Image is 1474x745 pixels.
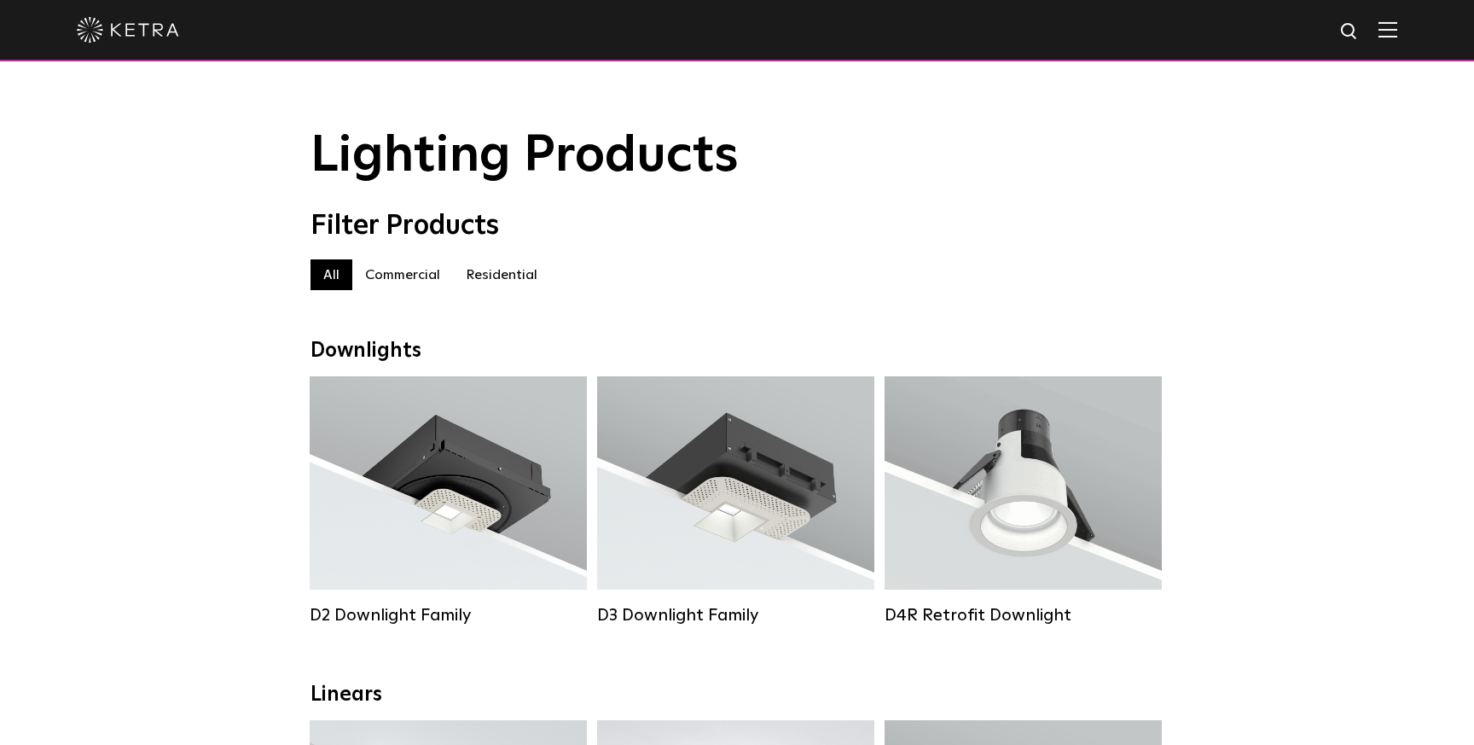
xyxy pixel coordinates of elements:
[885,376,1162,626] a: D4R Retrofit Downlight Lumen Output:800Colors:White / BlackBeam Angles:15° / 25° / 40° / 60°Watta...
[310,131,739,182] span: Lighting Products
[1339,21,1361,43] img: search icon
[310,683,1164,707] div: Linears
[597,605,874,626] div: D3 Downlight Family
[310,210,1164,242] div: Filter Products
[310,376,587,626] a: D2 Downlight Family Lumen Output:1200Colors:White / Black / Gloss Black / Silver / Bronze / Silve...
[1378,21,1397,38] img: Hamburger%20Nav.svg
[310,259,352,290] label: All
[310,339,1164,364] div: Downlights
[453,259,550,290] label: Residential
[885,605,1162,626] div: D4R Retrofit Downlight
[77,17,179,43] img: ketra-logo-2019-white
[597,376,874,626] a: D3 Downlight Family Lumen Output:700 / 900 / 1100Colors:White / Black / Silver / Bronze / Paintab...
[352,259,453,290] label: Commercial
[310,605,587,626] div: D2 Downlight Family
